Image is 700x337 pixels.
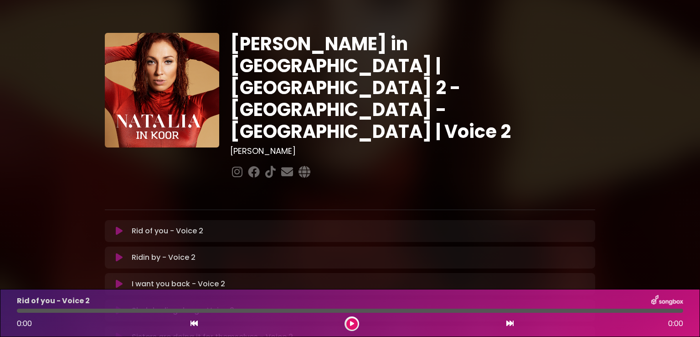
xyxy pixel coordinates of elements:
[17,318,32,329] span: 0:00
[132,252,196,263] p: Ridin by - Voice 2
[17,295,90,306] p: Rid of you - Voice 2
[105,33,219,147] img: YTVS25JmS9CLUqXqkEhs
[230,146,595,156] h3: [PERSON_NAME]
[132,279,225,290] p: I want you back - Voice 2
[651,295,683,307] img: songbox-logo-white.png
[230,33,595,142] h1: [PERSON_NAME] in [GEOGRAPHIC_DATA] | [GEOGRAPHIC_DATA] 2 - [GEOGRAPHIC_DATA] - [GEOGRAPHIC_DATA] ...
[132,226,203,237] p: Rid of you - Voice 2
[668,318,683,329] span: 0:00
